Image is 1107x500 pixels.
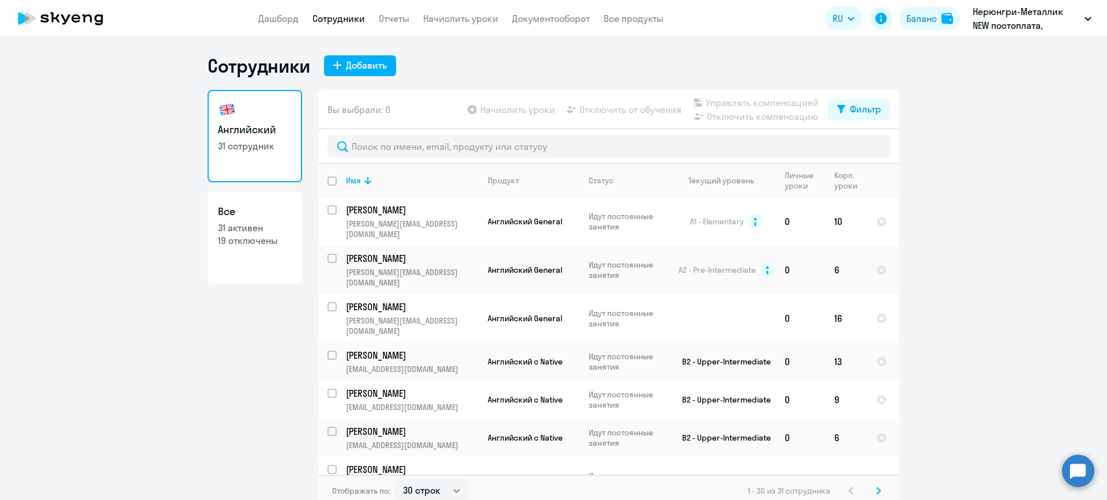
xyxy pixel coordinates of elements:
[488,265,562,275] span: Английский General
[488,175,519,186] div: Продукт
[488,356,563,367] span: Английский с Native
[218,140,292,152] p: 31 сотрудник
[589,351,668,372] p: Идут постоянные занятия
[589,389,668,410] p: Идут постоянные занятия
[834,170,867,191] div: Корп. уроки
[258,13,299,24] a: Дашборд
[488,216,562,227] span: Английский General
[942,13,953,24] img: balance
[775,419,825,457] td: 0
[825,197,867,246] td: 10
[668,381,775,419] td: B2 - Upper-Intermediate
[346,402,478,412] p: [EMAIL_ADDRESS][DOMAIN_NAME]
[589,175,613,186] div: Статус
[604,13,664,24] a: Все продукты
[324,55,396,76] button: Добавить
[589,308,668,329] p: Идут постоянные занятия
[218,122,292,137] h3: Английский
[967,5,1097,32] button: Нерюнгри-Металлик NEW постоплата, НОРДГОЛД МЕНЕДЖМЕНТ, ООО
[327,103,390,116] span: Вы выбрали: 0
[346,425,478,438] a: [PERSON_NAME]
[488,433,563,443] span: Английский с Native
[312,13,365,24] a: Сотрудники
[668,343,775,381] td: B2 - Upper-Intermediate
[346,349,476,362] p: [PERSON_NAME]
[379,13,409,24] a: Отчеты
[775,381,825,419] td: 0
[825,381,867,419] td: 9
[775,294,825,343] td: 0
[973,5,1080,32] p: Нерюнгри-Металлик NEW постоплата, НОРДГОЛД МЕНЕДЖМЕНТ, ООО
[825,419,867,457] td: 6
[208,191,302,284] a: Все31 активен19 отключены
[346,387,476,400] p: [PERSON_NAME]
[677,175,775,186] div: Текущий уровень
[346,425,476,438] p: [PERSON_NAME]
[346,204,478,216] a: [PERSON_NAME]
[690,216,744,227] span: A1 - Elementary
[346,267,478,288] p: [PERSON_NAME][EMAIL_ADDRESS][DOMAIN_NAME]
[488,313,562,324] span: Английский General
[346,175,361,186] div: Имя
[828,99,890,120] button: Фильтр
[850,102,881,116] div: Фильтр
[208,90,302,182] a: Английский31 сотрудник
[346,300,476,313] p: [PERSON_NAME]
[824,7,863,30] button: RU
[346,252,478,265] a: [PERSON_NAME]
[218,234,292,247] p: 19 отключены
[488,394,563,405] span: Английский с Native
[332,486,390,496] span: Отображать по:
[346,463,476,476] p: [PERSON_NAME]
[748,486,830,496] span: 1 - 30 из 31 сотрудника
[218,100,236,119] img: english
[589,260,668,280] p: Идут постоянные занятия
[346,58,387,72] div: Добавить
[906,12,937,25] div: Баланс
[218,204,292,219] h3: Все
[346,204,476,216] p: [PERSON_NAME]
[346,440,478,450] p: [EMAIL_ADDRESS][DOMAIN_NAME]
[825,294,867,343] td: 16
[775,343,825,381] td: 0
[775,197,825,246] td: 0
[668,419,775,457] td: B2 - Upper-Intermediate
[589,427,668,448] p: Идут постоянные занятия
[775,246,825,294] td: 0
[589,471,668,491] p: Идут постоянные занятия
[785,170,824,191] div: Личные уроки
[346,300,478,313] a: [PERSON_NAME]
[589,211,668,232] p: Идут постоянные занятия
[825,246,867,294] td: 6
[346,349,478,362] a: [PERSON_NAME]
[346,387,478,400] a: [PERSON_NAME]
[346,175,478,186] div: Имя
[423,13,498,24] a: Начислить уроки
[899,7,960,30] button: Балансbalance
[218,221,292,234] p: 31 активен
[346,219,478,239] p: [PERSON_NAME][EMAIL_ADDRESS][DOMAIN_NAME]
[346,364,478,374] p: [EMAIL_ADDRESS][DOMAIN_NAME]
[346,463,478,476] a: [PERSON_NAME]
[208,54,310,77] h1: Сотрудники
[679,265,756,275] span: A2 - Pre-Intermediate
[346,252,476,265] p: [PERSON_NAME]
[833,12,843,25] span: RU
[512,13,590,24] a: Документооборот
[688,175,754,186] div: Текущий уровень
[346,315,478,336] p: [PERSON_NAME][EMAIL_ADDRESS][DOMAIN_NAME]
[825,343,867,381] td: 13
[327,135,890,158] input: Поиск по имени, email, продукту или статусу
